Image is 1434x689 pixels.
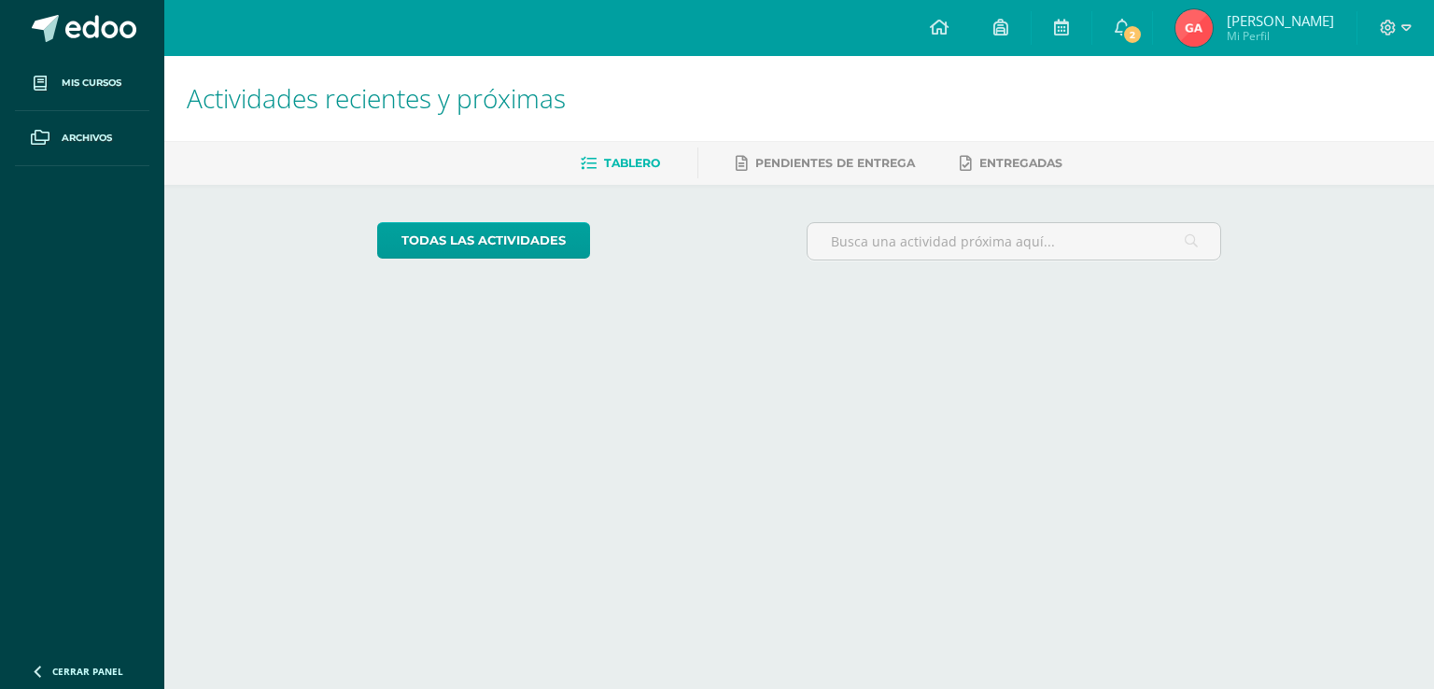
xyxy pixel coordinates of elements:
a: Tablero [581,148,660,178]
span: Entregadas [979,156,1062,170]
span: Tablero [604,156,660,170]
span: 2 [1122,24,1143,45]
a: todas las Actividades [377,222,590,259]
a: Pendientes de entrega [736,148,915,178]
span: [PERSON_NAME] [1227,11,1334,30]
a: Mis cursos [15,56,149,111]
span: Archivos [62,131,112,146]
span: Mis cursos [62,76,121,91]
input: Busca una actividad próxima aquí... [808,223,1221,260]
a: Entregadas [960,148,1062,178]
span: Cerrar panel [52,665,123,678]
span: Actividades recientes y próximas [187,80,566,116]
img: e131f778a94cd630cedadfdac0b06c43.png [1175,9,1213,47]
span: Pendientes de entrega [755,156,915,170]
span: Mi Perfil [1227,28,1334,44]
a: Archivos [15,111,149,166]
